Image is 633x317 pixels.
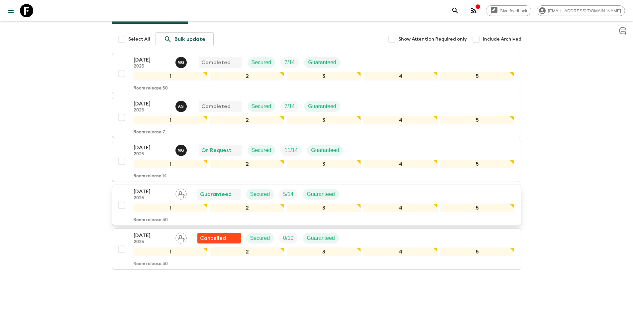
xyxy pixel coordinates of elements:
[287,72,361,80] div: 3
[440,160,514,168] div: 5
[134,218,168,223] p: Room release: 30
[200,190,232,198] p: Guaranteed
[112,141,521,182] button: [DATE]2025Mariam GabichvadzeOn RequestSecuredTrip FillGuaranteed12345Room release:14
[252,146,271,154] p: Secured
[134,204,208,212] div: 1
[287,116,361,124] div: 3
[201,59,231,67] p: Completed
[279,189,297,200] div: Trip Fill
[287,247,361,256] div: 3
[175,145,188,156] button: MG
[128,36,150,43] span: Select All
[134,130,165,135] p: Room release: 7
[283,234,293,242] p: 0 / 10
[398,36,467,43] span: Show Attention Required only
[496,8,531,13] span: Give feedback
[250,190,270,198] p: Secured
[364,204,438,212] div: 4
[134,261,168,267] p: Room release: 30
[280,57,299,68] div: Trip Fill
[112,53,521,94] button: [DATE]2025Mariam GabichvadzeCompletedSecuredTrip FillGuaranteed12345Room release:30
[134,86,168,91] p: Room release: 30
[175,103,188,108] span: Ana Sikharulidze
[284,59,295,67] p: 7 / 14
[134,116,208,124] div: 1
[210,72,284,80] div: 2
[175,191,187,196] span: Assign pack leader
[284,146,298,154] p: 11 / 14
[440,247,514,256] div: 5
[134,188,170,196] p: [DATE]
[134,160,208,168] div: 1
[248,101,275,112] div: Secured
[134,196,170,201] p: 2025
[308,59,336,67] p: Guaranteed
[210,204,284,212] div: 2
[134,152,170,157] p: 2025
[364,72,438,80] div: 4
[250,234,270,242] p: Secured
[311,146,339,154] p: Guaranteed
[197,233,241,243] div: Flash Pack cancellation
[210,160,284,168] div: 2
[134,64,170,69] p: 2025
[307,190,335,198] p: Guaranteed
[364,116,438,124] div: 4
[246,189,274,200] div: Secured
[364,160,438,168] div: 4
[440,116,514,124] div: 5
[134,108,170,113] p: 2025
[134,239,170,245] p: 2025
[248,57,275,68] div: Secured
[287,204,361,212] div: 3
[134,232,170,239] p: [DATE]
[112,185,521,226] button: [DATE]2025Assign pack leaderGuaranteedSecuredTrip FillGuaranteed12345Room release:30
[537,5,625,16] div: [EMAIL_ADDRESS][DOMAIN_NAME]
[112,97,521,138] button: [DATE]2025Ana SikharulidzeCompletedSecuredTrip FillGuaranteed12345Room release:7
[283,190,293,198] p: 5 / 14
[307,234,335,242] p: Guaranteed
[134,72,208,80] div: 1
[177,148,184,153] p: M G
[280,145,302,156] div: Trip Fill
[483,36,521,43] span: Include Archived
[175,147,188,152] span: Mariam Gabichvadze
[156,32,214,46] a: Bulk update
[210,247,284,256] div: 2
[440,72,514,80] div: 5
[248,145,275,156] div: Secured
[201,146,231,154] p: On Request
[201,102,231,110] p: Completed
[246,233,274,243] div: Secured
[252,59,271,67] p: Secured
[175,59,188,64] span: Mariam Gabichvadze
[544,8,625,13] span: [EMAIL_ADDRESS][DOMAIN_NAME]
[308,102,336,110] p: Guaranteed
[175,235,187,240] span: Assign pack leader
[287,160,361,168] div: 3
[174,35,205,43] p: Bulk update
[134,56,170,64] p: [DATE]
[112,229,521,270] button: [DATE]2025Assign pack leaderFlash Pack cancellationSecuredTrip FillGuaranteed12345Room release:30
[440,204,514,212] div: 5
[134,144,170,152] p: [DATE]
[486,5,531,16] a: Give feedback
[449,4,462,17] button: search adventures
[200,234,226,242] p: Cancelled
[4,4,17,17] button: menu
[210,116,284,124] div: 2
[364,247,438,256] div: 4
[284,102,295,110] p: 7 / 14
[134,100,170,108] p: [DATE]
[134,174,167,179] p: Room release: 14
[280,101,299,112] div: Trip Fill
[252,102,271,110] p: Secured
[279,233,297,243] div: Trip Fill
[134,247,208,256] div: 1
